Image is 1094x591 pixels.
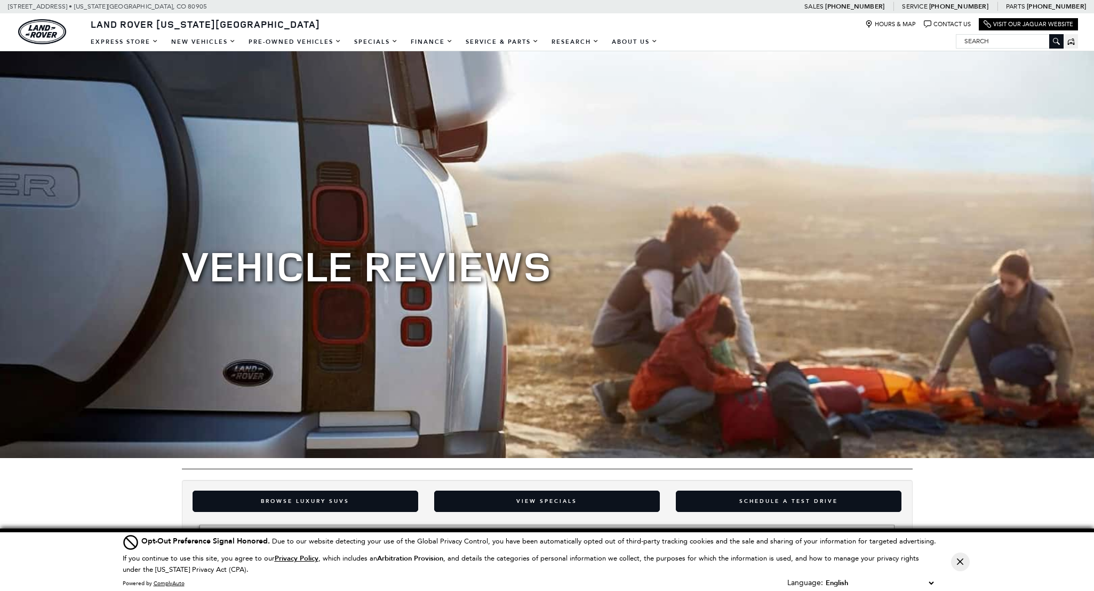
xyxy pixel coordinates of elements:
a: Privacy Policy [275,554,318,562]
a: Contact Us [924,20,971,28]
nav: Main Navigation [84,33,664,51]
a: Finance [404,33,459,51]
a: [PHONE_NUMBER] [929,2,988,11]
a: ComplyAuto [154,580,185,587]
a: Pre-Owned Vehicles [242,33,348,51]
a: Service & Parts [459,33,545,51]
a: EXPRESS STORE [84,33,165,51]
h1: Vehicle Reviews [182,242,913,289]
input: Search [956,35,1063,48]
div: Language: [787,579,823,587]
a: Specials [348,33,404,51]
a: About Us [605,33,664,51]
span: Sales [804,3,824,10]
a: land-rover [18,19,66,44]
a: New Vehicles [165,33,242,51]
a: [PHONE_NUMBER] [825,2,884,11]
a: Land Rover [US_STATE][GEOGRAPHIC_DATA] [84,18,326,30]
button: Close Button [951,553,970,571]
a: Hours & Map [865,20,916,28]
div: Due to our website detecting your use of the Global Privacy Control, you have been automatically ... [141,535,936,547]
a: [PHONE_NUMBER] [1027,2,1086,11]
select: Language Select [823,577,936,589]
span: Parts [1006,3,1025,10]
u: Privacy Policy [275,554,318,563]
a: Visit Our Jaguar Website [984,20,1073,28]
span: Land Rover [US_STATE][GEOGRAPHIC_DATA] [91,18,320,30]
strong: Arbitration Provision [377,554,443,563]
a: Browse Luxury SUVs [193,491,418,512]
a: Research [545,33,605,51]
img: Land Rover [18,19,66,44]
div: Powered by [123,580,185,587]
a: Schedule a Test Drive [676,491,901,512]
a: [STREET_ADDRESS] • [US_STATE][GEOGRAPHIC_DATA], CO 80905 [8,3,207,10]
p: If you continue to use this site, you agree to our , which includes an , and details the categori... [123,554,919,573]
a: View Specials [434,491,660,512]
span: Service [902,3,927,10]
span: Opt-Out Preference Signal Honored . [141,536,272,546]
